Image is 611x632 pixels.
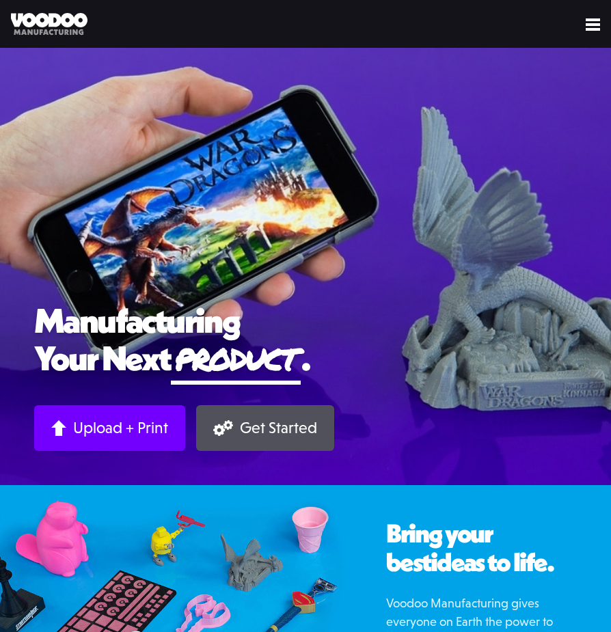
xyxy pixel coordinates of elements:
font: Manufacturing [34,299,239,342]
h2: Bring your best [386,519,577,577]
font: Your Next . [34,337,310,379]
span: ideas to life. [431,546,554,578]
div: Upload + Print [73,418,168,438]
span: product [171,338,301,380]
div: Get Started [240,418,317,438]
a: Get Started [196,405,334,451]
img: menu icon [586,18,600,31]
img: Gears [213,420,233,436]
a: Upload + Print [34,405,185,451]
img: Arrow up [51,420,66,436]
img: Voodoo Manufacturing logo [11,13,87,36]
